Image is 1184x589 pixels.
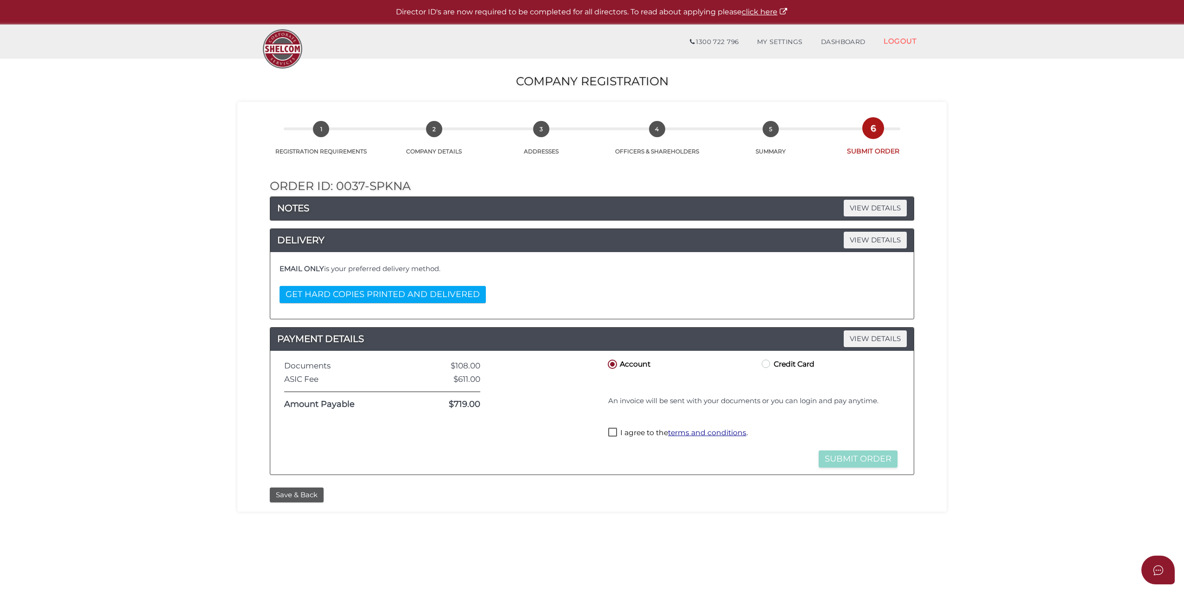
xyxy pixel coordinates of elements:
img: Logo [258,25,307,73]
a: 5SUMMARY [719,131,823,155]
a: PAYMENT DETAILSVIEW DETAILS [270,331,914,346]
div: ASIC Fee [277,375,413,384]
a: 1REGISTRATION REQUIREMENTS [261,131,382,155]
a: 4OFFICERS & SHAREHOLDERS [596,131,719,155]
h4: NOTES [270,201,914,215]
a: LOGOUT [874,32,926,51]
span: VIEW DETAILS [844,330,907,347]
label: I agree to the . [608,428,748,439]
a: 1300 722 796 [681,33,748,51]
b: EMAIL ONLY [280,264,324,273]
span: 2 [426,121,442,137]
button: Submit Order [819,450,898,468]
div: $719.00 [413,400,487,409]
span: 3 [533,121,549,137]
a: 6SUBMIT ORDER [823,130,923,156]
a: DASHBOARD [812,33,875,51]
a: click here [742,7,788,16]
span: VIEW DETAILS [844,232,907,248]
button: Save & Back [270,488,324,503]
a: MY SETTINGS [748,33,812,51]
h2: Order ID: 0037-sPkna [270,180,914,193]
div: Documents [277,361,413,370]
a: DELIVERYVIEW DETAILS [270,233,914,247]
div: Amount Payable [277,400,413,409]
button: Open asap [1141,556,1175,584]
div: $611.00 [413,375,487,384]
span: 4 [649,121,665,137]
a: 3ADDRESSES [486,131,596,155]
span: 1 [313,121,329,137]
a: NOTESVIEW DETAILS [270,201,914,215]
label: Account [606,358,650,369]
h4: is your preferred delivery method. [280,265,904,273]
a: 2COMPANY DETAILS [382,131,487,155]
a: terms and conditions [668,428,746,437]
h4: An invoice will be sent with your documents or you can login and pay anytime. [608,397,898,405]
label: Credit Card [760,358,815,369]
button: GET HARD COPIES PRINTED AND DELIVERED [280,286,486,303]
span: 5 [763,121,779,137]
h4: DELIVERY [270,233,914,247]
p: Director ID's are now required to be completed for all directors. To read about applying please [23,7,1161,18]
span: 6 [865,120,881,136]
span: VIEW DETAILS [844,200,907,216]
div: $108.00 [413,361,487,370]
h4: PAYMENT DETAILS [270,331,914,346]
